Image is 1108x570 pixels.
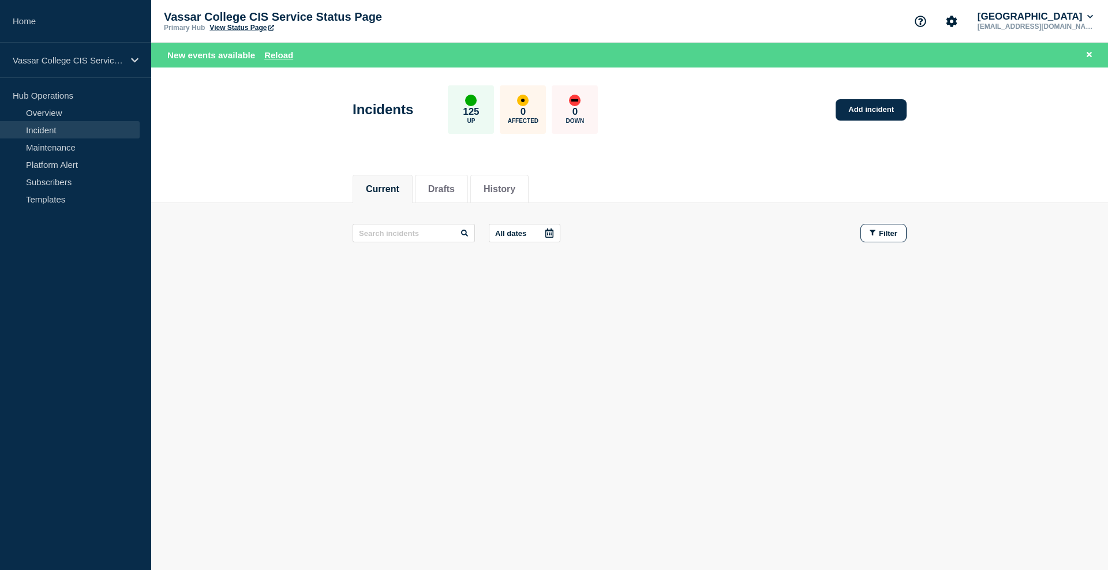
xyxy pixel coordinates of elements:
p: Up [467,118,475,124]
span: New events available [167,50,255,60]
button: All dates [489,224,560,242]
p: Vassar College CIS Service Status Page [13,55,123,65]
h1: Incidents [353,102,413,118]
p: [EMAIL_ADDRESS][DOMAIN_NAME] [975,22,1095,31]
p: Affected [508,118,538,124]
p: Down [566,118,585,124]
button: Drafts [428,184,455,194]
button: Reload [264,50,293,60]
button: Support [908,9,933,33]
a: View Status Page [209,24,274,32]
p: Vassar College CIS Service Status Page [164,10,395,24]
button: Current [366,184,399,194]
p: All dates [495,229,526,238]
p: 125 [463,106,479,118]
button: Account settings [939,9,964,33]
div: up [465,95,477,106]
div: affected [517,95,529,106]
span: Filter [879,229,897,238]
button: Filter [860,224,907,242]
p: 0 [521,106,526,118]
input: Search incidents [353,224,475,242]
button: [GEOGRAPHIC_DATA] [975,11,1095,22]
div: down [569,95,581,106]
button: History [484,184,515,194]
p: 0 [572,106,578,118]
p: Primary Hub [164,24,205,32]
a: Add incident [836,99,907,121]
